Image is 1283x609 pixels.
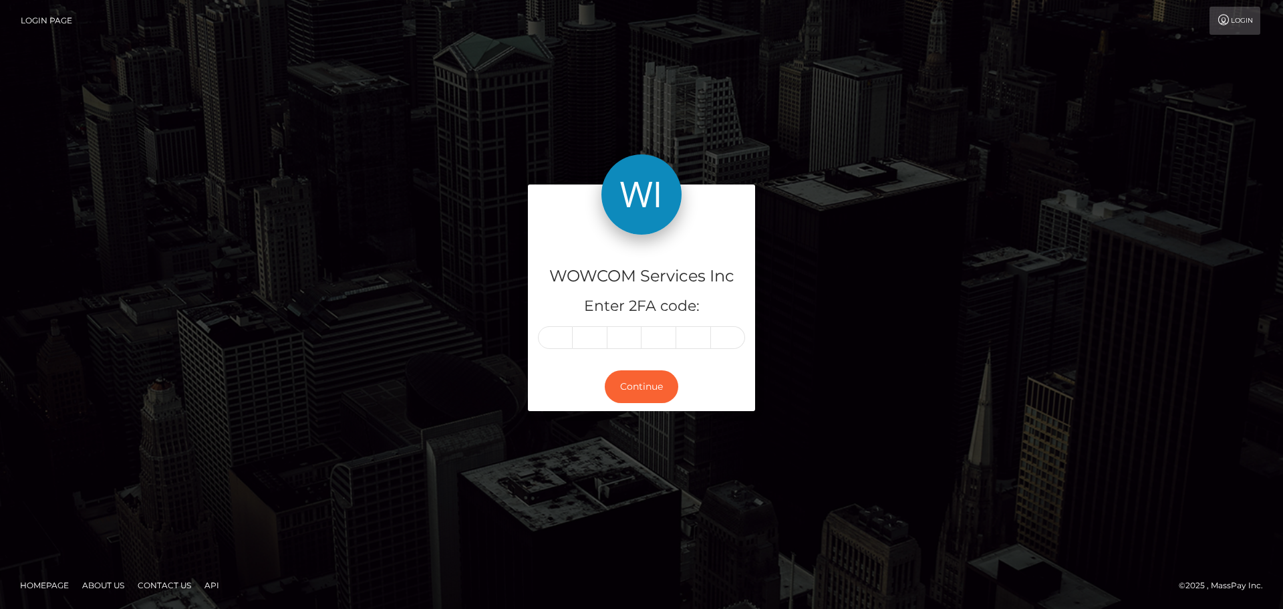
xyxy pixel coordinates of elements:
[77,575,130,596] a: About Us
[605,370,678,403] button: Continue
[1179,578,1273,593] div: © 2025 , MassPay Inc.
[601,154,682,235] img: WOWCOM Services Inc
[538,296,745,317] h5: Enter 2FA code:
[538,265,745,288] h4: WOWCOM Services Inc
[1209,7,1260,35] a: Login
[132,575,196,596] a: Contact Us
[21,7,72,35] a: Login Page
[199,575,225,596] a: API
[15,575,74,596] a: Homepage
